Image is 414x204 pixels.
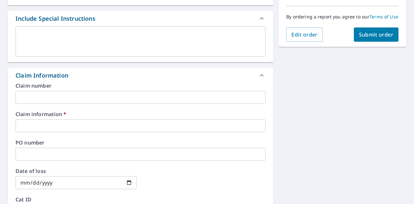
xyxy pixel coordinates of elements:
label: Cat ID [16,197,266,202]
span: Submit order [359,31,394,38]
label: Claim information [16,112,266,117]
label: Date of loss [16,168,137,174]
span: Edit order [291,31,318,38]
p: By ordering a report you agree to our [286,14,398,20]
button: Submit order [354,27,399,42]
a: Terms of Use [369,14,398,20]
div: Include Special Instructions [8,11,273,26]
div: Claim Information [8,68,273,83]
label: Claim number [16,83,266,88]
div: Claim Information [16,71,68,80]
div: Include Special Instructions [16,14,95,23]
button: Edit order [286,27,323,42]
label: PO number [16,140,266,145]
